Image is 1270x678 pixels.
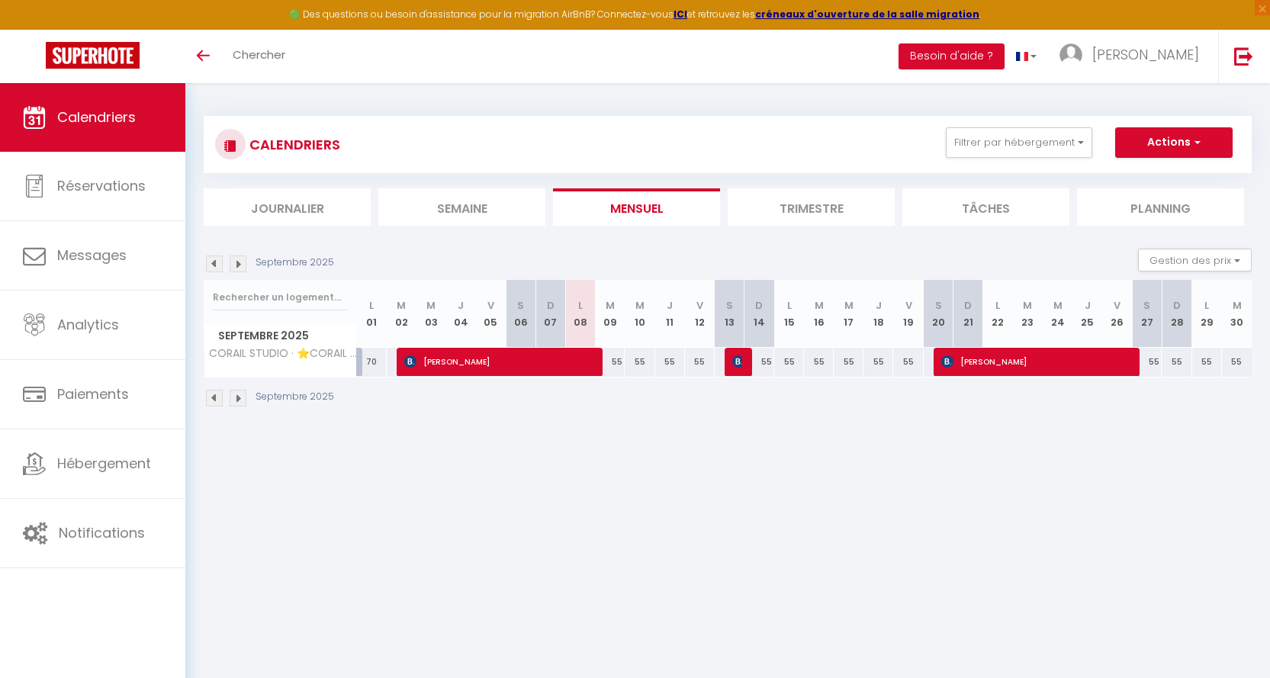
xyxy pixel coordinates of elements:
abbr: J [1085,298,1091,313]
div: 55 [625,348,654,376]
a: ICI [674,8,687,21]
abbr: V [1114,298,1120,313]
th: 15 [774,280,804,348]
abbr: L [1204,298,1209,313]
th: 23 [1013,280,1043,348]
span: Calendriers [57,108,136,127]
th: 09 [595,280,625,348]
span: [PERSON_NAME] [941,347,1130,376]
th: 08 [565,280,595,348]
abbr: L [995,298,1000,313]
div: 55 [1222,348,1252,376]
abbr: M [1053,298,1063,313]
th: 13 [715,280,744,348]
span: Chercher [233,47,285,63]
span: Septembre 2025 [204,325,356,347]
img: Super Booking [46,42,140,69]
div: 55 [744,348,774,376]
th: 16 [804,280,834,348]
span: Réservations [57,176,146,195]
li: Tâches [902,188,1069,226]
th: 22 [983,280,1013,348]
button: Filtrer par hébergement [946,127,1092,158]
abbr: M [1023,298,1032,313]
abbr: V [487,298,494,313]
div: 55 [893,348,923,376]
a: créneaux d'ouverture de la salle migration [755,8,979,21]
div: 55 [595,348,625,376]
th: 30 [1222,280,1252,348]
span: Messages [57,246,127,265]
div: 55 [774,348,804,376]
li: Journalier [204,188,371,226]
span: [PERSON_NAME] [732,347,742,376]
abbr: V [905,298,912,313]
th: 12 [685,280,715,348]
li: Trimestre [728,188,895,226]
th: 29 [1192,280,1222,348]
th: 18 [863,280,893,348]
th: 02 [387,280,416,348]
li: Mensuel [553,188,720,226]
div: 55 [1132,348,1162,376]
th: 26 [1102,280,1132,348]
th: 07 [535,280,565,348]
div: 55 [1162,348,1191,376]
th: 21 [953,280,983,348]
abbr: J [458,298,464,313]
span: Paiements [57,384,129,403]
input: Rechercher un logement... [213,284,348,311]
button: Besoin d'aide ? [899,43,1005,69]
span: Notifications [59,523,145,542]
img: logout [1234,47,1253,66]
div: 55 [834,348,863,376]
abbr: M [426,298,436,313]
span: [PERSON_NAME] [1092,45,1199,64]
abbr: D [755,298,763,313]
img: ... [1059,43,1082,66]
span: [PERSON_NAME] [404,347,593,376]
th: 04 [446,280,476,348]
th: 06 [506,280,535,348]
li: Planning [1077,188,1244,226]
th: 25 [1072,280,1102,348]
th: 10 [625,280,654,348]
abbr: S [1143,298,1150,313]
span: Hébergement [57,454,151,473]
abbr: M [635,298,645,313]
abbr: L [787,298,792,313]
abbr: J [876,298,882,313]
th: 14 [744,280,774,348]
div: 70 [357,348,387,376]
div: 55 [1192,348,1222,376]
abbr: D [1173,298,1181,313]
div: 55 [804,348,834,376]
th: 27 [1132,280,1162,348]
th: 01 [357,280,387,348]
li: Semaine [378,188,545,226]
button: Gestion des prix [1138,249,1252,272]
abbr: L [369,298,374,313]
th: 24 [1043,280,1072,348]
th: 03 [416,280,446,348]
div: 55 [655,348,685,376]
abbr: V [696,298,703,313]
a: ... [PERSON_NAME] [1048,30,1218,83]
a: Chercher [221,30,297,83]
span: Analytics [57,315,119,334]
abbr: M [844,298,854,313]
abbr: L [578,298,583,313]
th: 11 [655,280,685,348]
abbr: J [667,298,673,313]
button: Actions [1115,127,1233,158]
th: 19 [893,280,923,348]
abbr: S [935,298,942,313]
th: 05 [476,280,506,348]
h3: CALENDRIERS [246,127,340,162]
abbr: S [726,298,733,313]
div: 55 [863,348,893,376]
abbr: M [1233,298,1242,313]
abbr: M [606,298,615,313]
